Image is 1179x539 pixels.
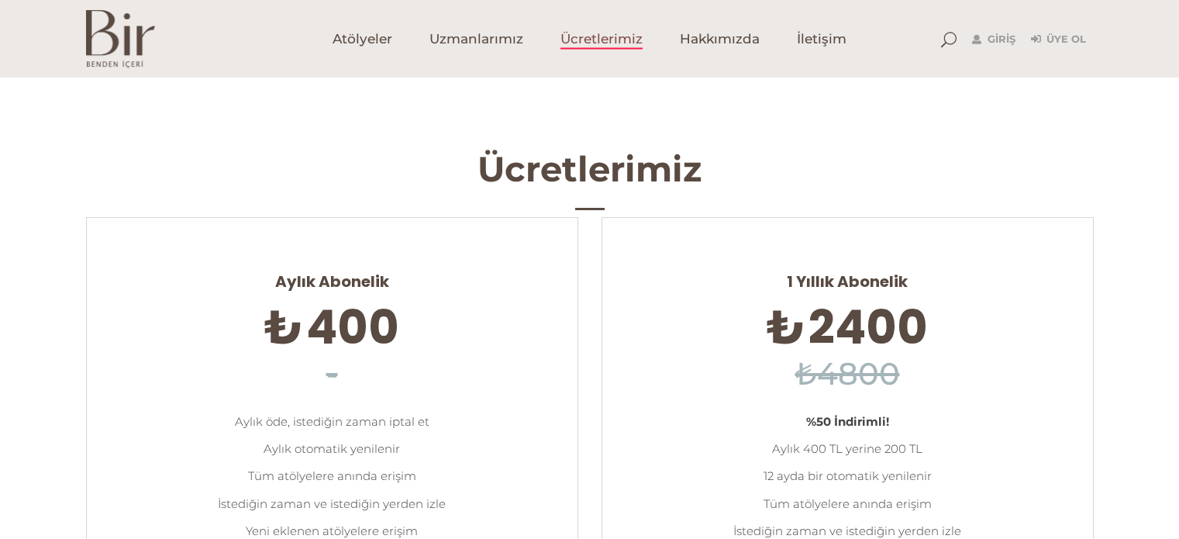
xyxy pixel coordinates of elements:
[767,295,805,360] span: ₺
[626,462,1070,489] li: 12 ayda bir otomatik yenilenir
[110,490,554,517] li: İstediğin zaman ve istediğin yerden izle
[264,295,303,360] span: ₺
[110,435,554,462] li: Aylık otomatik yenilenir
[626,490,1070,517] li: Tüm atölyelere anında erişim
[806,414,889,429] strong: %50 İndirimli!
[110,258,554,292] span: Aylık Abonelik
[626,435,1070,462] li: Aylık 400 TL yerine 200 TL
[1031,30,1086,49] a: Üye Ol
[110,462,554,489] li: Tüm atölyelere anında erişim
[680,30,760,48] span: Hakkımızda
[626,258,1070,292] span: 1 Yıllık Abonelik
[306,295,399,360] span: 400
[626,351,1070,397] h6: ₺4800
[110,351,554,397] h6: -
[429,30,523,48] span: Uzmanlarımız
[808,295,928,360] span: 2400
[972,30,1015,49] a: Giriş
[110,408,554,435] li: Aylık öde, istediğin zaman iptal et
[333,30,392,48] span: Atölyeler
[560,30,643,48] span: Ücretlerimiz
[797,30,846,48] span: İletişim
